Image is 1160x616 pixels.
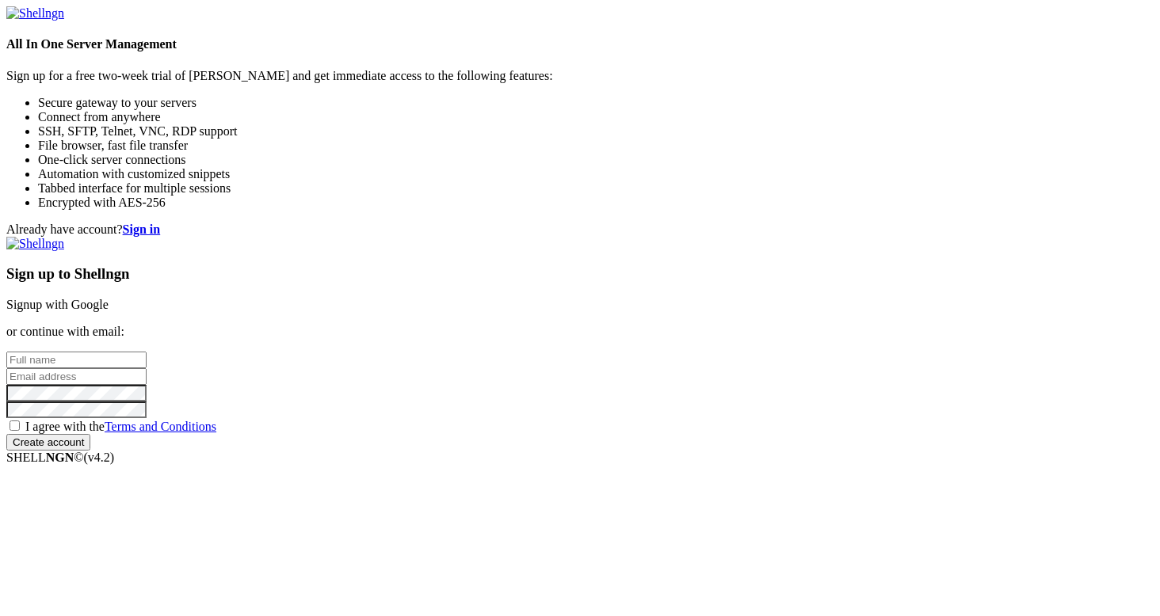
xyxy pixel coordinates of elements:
li: One-click server connections [38,153,1154,167]
b: NGN [46,451,74,464]
li: Connect from anywhere [38,110,1154,124]
a: Signup with Google [6,298,109,311]
span: I agree with the [25,420,216,433]
span: 4.2.0 [84,451,115,464]
img: Shellngn [6,237,64,251]
p: or continue with email: [6,325,1154,339]
li: Tabbed interface for multiple sessions [38,181,1154,196]
input: Email address [6,368,147,385]
a: Terms and Conditions [105,420,216,433]
h4: All In One Server Management [6,37,1154,51]
li: SSH, SFTP, Telnet, VNC, RDP support [38,124,1154,139]
span: SHELL © [6,451,114,464]
input: Create account [6,434,90,451]
li: Secure gateway to your servers [38,96,1154,110]
li: Encrypted with AES-256 [38,196,1154,210]
div: Already have account? [6,222,1154,237]
a: Sign in [123,222,161,236]
li: File browser, fast file transfer [38,139,1154,153]
img: Shellngn [6,6,64,21]
input: Full name [6,352,147,368]
input: I agree with theTerms and Conditions [10,420,20,431]
h3: Sign up to Shellngn [6,265,1154,283]
li: Automation with customized snippets [38,167,1154,181]
p: Sign up for a free two-week trial of [PERSON_NAME] and get immediate access to the following feat... [6,69,1154,83]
